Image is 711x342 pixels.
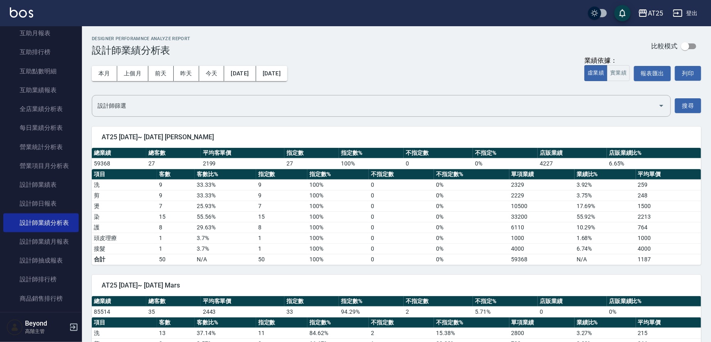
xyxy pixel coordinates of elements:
[256,254,308,265] td: 50
[434,328,509,338] td: 15.38 %
[636,190,701,201] td: 248
[369,190,434,201] td: 0
[636,254,701,265] td: 1187
[92,296,146,307] th: 總業績
[307,317,369,328] th: 指定數%
[607,296,701,307] th: 店販業績比%
[607,306,701,317] td: 0 %
[509,254,575,265] td: 59368
[675,66,701,81] button: 列印
[636,169,701,180] th: 平均單價
[307,179,369,190] td: 100 %
[3,232,79,251] a: 設計師業績月報表
[256,66,287,81] button: [DATE]
[434,190,509,201] td: 0 %
[195,211,256,222] td: 55.56 %
[3,24,79,43] a: 互助月報表
[201,306,284,317] td: 2443
[434,317,509,328] th: 不指定數%
[575,190,636,201] td: 3.75 %
[404,148,473,159] th: 不指定數
[201,296,284,307] th: 平均客單價
[195,190,256,201] td: 33.33 %
[509,169,575,180] th: 單項業績
[538,148,607,159] th: 店販業績
[434,222,509,233] td: 0 %
[307,328,369,338] td: 84.62 %
[157,317,195,328] th: 客數
[195,169,256,180] th: 客數比%
[575,233,636,243] td: 1.68 %
[102,281,691,290] span: AT25 [DATE]~ [DATE] Mars
[10,7,33,18] img: Logo
[538,296,607,307] th: 店販業績
[369,169,434,180] th: 不指定數
[369,201,434,211] td: 0
[509,328,575,338] td: 2800
[509,233,575,243] td: 1000
[3,175,79,194] a: 設計師業績表
[92,222,157,233] td: 護
[256,190,308,201] td: 9
[434,169,509,180] th: 不指定數%
[473,158,538,169] td: 0 %
[284,306,339,317] td: 33
[575,222,636,233] td: 10.29 %
[434,233,509,243] td: 0 %
[614,5,631,21] button: save
[201,158,284,169] td: 2199
[195,254,256,265] td: N/A
[509,190,575,201] td: 2229
[607,148,701,159] th: 店販業績比%
[434,243,509,254] td: 0 %
[284,296,339,307] th: 指定數
[92,233,157,243] td: 頭皮理療
[404,306,473,317] td: 2
[636,179,701,190] td: 259
[307,201,369,211] td: 100 %
[92,169,157,180] th: 項目
[307,243,369,254] td: 100 %
[339,296,404,307] th: 指定數%
[635,5,666,22] button: AT25
[174,66,199,81] button: 昨天
[307,169,369,180] th: 指定數%
[509,317,575,328] th: 單項業績
[3,62,79,81] a: 互助點數明細
[92,148,146,159] th: 總業績
[256,233,308,243] td: 1
[256,169,308,180] th: 指定數
[369,179,434,190] td: 0
[148,66,174,81] button: 前天
[3,118,79,137] a: 每日業績分析表
[607,158,701,169] td: 6.65 %
[146,158,201,169] td: 27
[575,179,636,190] td: 3.92 %
[195,222,256,233] td: 29.63 %
[92,211,157,222] td: 染
[670,6,701,21] button: 登出
[157,201,195,211] td: 7
[3,138,79,156] a: 營業統計分析表
[655,99,668,112] button: Open
[575,317,636,328] th: 業績比%
[369,243,434,254] td: 0
[648,8,663,18] div: AT25
[157,190,195,201] td: 9
[3,270,79,289] a: 設計師排行榜
[3,43,79,61] a: 互助排行榜
[157,179,195,190] td: 9
[92,243,157,254] td: 接髮
[201,148,284,159] th: 平均客單價
[157,254,195,265] td: 50
[3,213,79,232] a: 設計師業績分析表
[473,306,538,317] td: 5.71 %
[434,201,509,211] td: 0 %
[195,328,256,338] td: 37.14 %
[92,328,157,338] td: 洗
[434,179,509,190] td: 0 %
[369,254,434,265] td: 0
[92,179,157,190] td: 洗
[584,57,630,65] div: 業績依據：
[284,158,339,169] td: 27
